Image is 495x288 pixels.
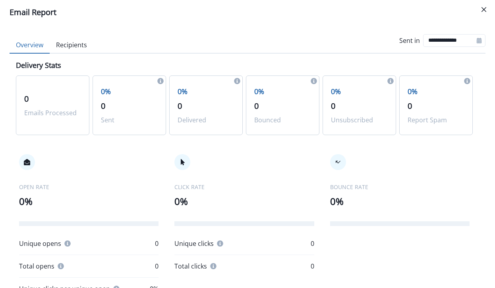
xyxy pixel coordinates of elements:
p: Total clicks [174,261,207,271]
span: 0 [254,101,259,111]
p: OPEN RATE [19,183,159,191]
span: 0 [408,101,412,111]
p: CLICK RATE [174,183,314,191]
p: Unique clicks [174,239,214,248]
button: Close [478,3,490,16]
p: 0% [178,86,234,97]
p: Unique opens [19,239,61,248]
p: Sent [101,115,158,125]
p: Delivery Stats [16,60,61,71]
p: 0% [331,86,388,97]
button: Recipients [50,37,93,54]
p: 0% [19,194,159,209]
button: Overview [10,37,50,54]
span: 0 [331,101,335,111]
p: 0% [254,86,311,97]
p: 0 [155,261,159,271]
p: 0 [155,239,159,248]
p: Report Spam [408,115,464,125]
span: 0 [178,101,182,111]
p: 0 [311,261,314,271]
p: Sent in [399,36,420,45]
p: BOUNCE RATE [330,183,470,191]
p: 0% [408,86,464,97]
span: 0 [101,101,105,111]
div: Email Report [10,6,485,18]
p: 0% [101,86,158,97]
p: Emails Processed [24,108,81,118]
p: Bounced [254,115,311,125]
p: Total opens [19,261,54,271]
p: 0% [174,194,314,209]
span: 0 [24,93,29,104]
p: Delivered [178,115,234,125]
p: 0% [330,194,470,209]
p: Unsubscribed [331,115,388,125]
p: 0 [311,239,314,248]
